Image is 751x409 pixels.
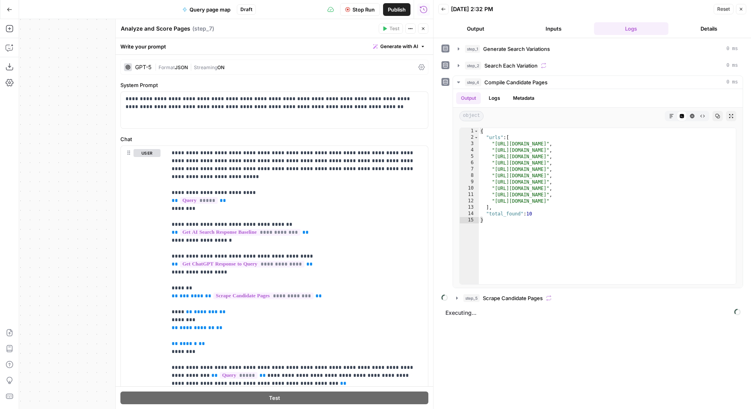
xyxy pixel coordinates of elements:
[120,392,428,404] button: Test
[460,179,479,185] div: 9
[465,78,481,86] span: step_4
[672,22,746,35] button: Details
[269,394,280,402] span: Test
[175,64,188,70] span: JSON
[465,62,481,70] span: step_2
[159,64,175,70] span: Format
[190,6,230,14] span: Query page map
[453,59,743,72] button: 0 ms
[460,185,479,192] div: 10
[460,211,479,217] div: 14
[459,111,484,121] span: object
[726,79,738,86] span: 0 ms
[379,23,403,34] button: Test
[178,3,235,16] button: Query page map
[460,198,479,204] div: 12
[516,22,591,35] button: Inputs
[726,45,738,52] span: 0 ms
[463,294,480,302] span: step_5
[717,6,730,13] span: Reset
[483,45,550,53] span: Generate Search Variations
[340,3,380,16] button: Stop Run
[217,64,225,70] span: ON
[240,6,252,13] span: Draft
[460,147,479,153] div: 4
[456,92,481,104] button: Output
[453,76,743,89] button: 0 ms
[370,41,428,52] button: Generate with AI
[508,92,539,104] button: Metadata
[121,25,190,33] textarea: Analyze and Score Pages
[116,38,433,54] div: Write your prompt
[460,204,479,211] div: 13
[594,22,669,35] button: Logs
[453,89,743,288] div: 0 ms
[460,153,479,160] div: 5
[134,149,161,157] button: user
[438,22,513,35] button: Output
[465,45,480,53] span: step_1
[194,64,217,70] span: Streaming
[460,192,479,198] div: 11
[383,3,410,16] button: Publish
[460,128,479,134] div: 1
[474,134,478,141] span: Toggle code folding, rows 2 through 13
[460,134,479,141] div: 2
[474,128,478,134] span: Toggle code folding, rows 1 through 15
[726,62,738,69] span: 0 ms
[192,25,214,33] span: ( step_7 )
[135,64,151,70] div: GPT-5
[443,306,743,319] span: Executing...
[453,43,743,55] button: 0 ms
[460,217,479,223] div: 15
[120,81,428,89] label: System Prompt
[484,62,538,70] span: Search Each Variation
[484,78,548,86] span: Compile Candidate Pages
[388,6,406,14] span: Publish
[389,25,399,32] span: Test
[188,63,194,71] span: |
[460,166,479,173] div: 7
[460,173,479,179] div: 8
[380,43,418,50] span: Generate with AI
[460,141,479,147] div: 3
[714,4,734,14] button: Reset
[120,135,428,143] label: Chat
[155,63,159,71] span: |
[460,160,479,166] div: 6
[352,6,375,14] span: Stop Run
[483,294,543,302] span: Scrape Candidate Pages
[484,92,505,104] button: Logs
